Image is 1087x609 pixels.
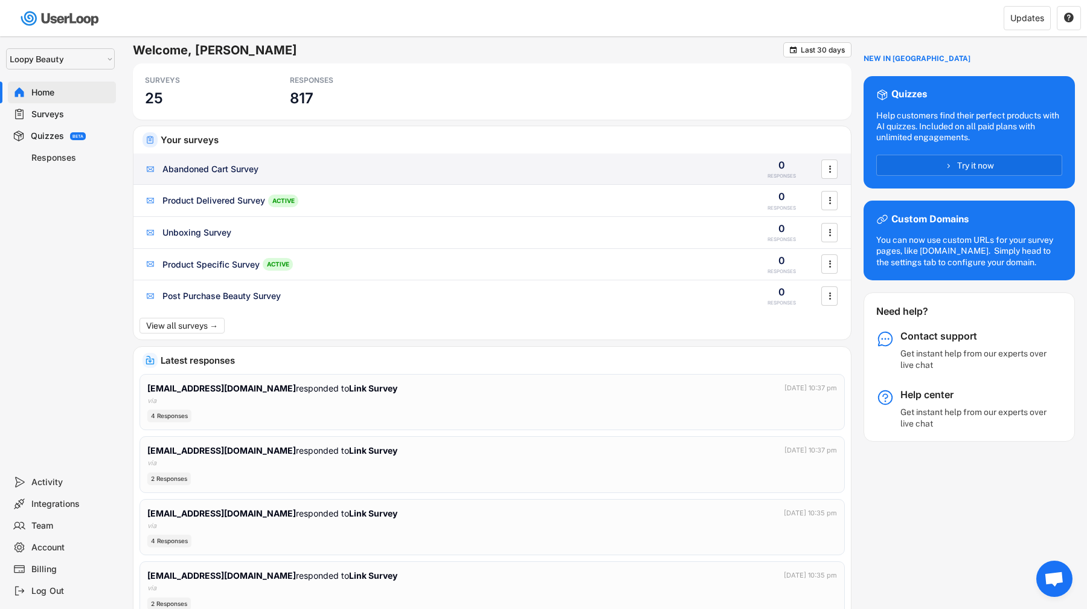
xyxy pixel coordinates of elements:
[876,155,1062,176] button: Try it now
[31,87,111,98] div: Home
[290,76,399,85] div: RESPONSES
[162,290,281,302] div: Post Purchase Beauty Survey
[263,258,293,271] div: ACTIVE
[829,257,831,270] text: 
[829,194,831,207] text: 
[31,152,111,164] div: Responses
[789,45,798,54] button: 
[790,45,797,54] text: 
[18,6,103,31] img: userloop-logo-01.svg
[1064,12,1074,23] text: 
[824,160,836,178] button: 
[31,130,64,142] div: Quizzes
[147,458,156,468] div: via
[145,76,254,85] div: SURVEYS
[876,305,960,318] div: Need help?
[133,42,783,58] h6: Welcome, [PERSON_NAME]
[147,570,296,581] strong: [EMAIL_ADDRESS][DOMAIN_NAME]
[957,161,994,170] span: Try it now
[147,508,296,518] strong: [EMAIL_ADDRESS][DOMAIN_NAME]
[1010,14,1044,22] div: Updates
[147,396,156,406] div: via
[290,89,313,108] h3: 817
[900,330,1051,343] div: Contact support
[147,410,191,422] div: 4 Responses
[31,477,111,488] div: Activity
[1063,13,1074,24] button: 
[349,508,397,518] strong: Link Survey
[876,110,1062,143] div: Help customers find their perfect products with AI quizzes. Included on all paid plans with unlim...
[147,583,156,593] div: via
[824,224,836,242] button: 
[784,508,837,518] div: [DATE] 10:35 pm
[147,535,191,547] div: 4 Responses
[801,47,845,54] div: Last 30 days
[829,289,831,302] text: 
[824,287,836,305] button: 
[778,190,785,203] div: 0
[349,570,397,581] strong: Link Survey
[768,300,796,306] div: RESPONSES
[864,54,970,64] div: NEW IN [GEOGRAPHIC_DATA]
[829,226,831,239] text: 
[31,498,111,510] div: Integrations
[824,192,836,210] button: 
[162,195,265,207] div: Product Delivered Survey
[161,135,842,144] div: Your surveys
[768,205,796,211] div: RESPONSES
[72,134,83,138] div: BETA
[31,520,111,532] div: Team
[778,285,785,298] div: 0
[147,445,296,456] strong: [EMAIL_ADDRESS][DOMAIN_NAME]
[829,163,831,175] text: 
[162,259,260,271] div: Product Specific Survey
[147,472,191,485] div: 2 Responses
[784,445,837,456] div: [DATE] 10:37 pm
[778,222,785,235] div: 0
[147,569,397,582] div: responded to
[768,173,796,179] div: RESPONSES
[161,356,842,365] div: Latest responses
[147,507,397,520] div: responded to
[900,407,1051,428] div: Get instant help from our experts over live chat
[900,348,1051,370] div: Get instant help from our experts over live chat
[31,109,111,120] div: Surveys
[768,268,796,275] div: RESPONSES
[349,445,397,456] strong: Link Survey
[31,542,111,553] div: Account
[778,158,785,172] div: 0
[784,570,837,581] div: [DATE] 10:35 pm
[778,254,785,267] div: 0
[147,444,397,457] div: responded to
[891,88,927,101] div: Quizzes
[900,388,1051,401] div: Help center
[784,383,837,393] div: [DATE] 10:37 pm
[162,163,258,175] div: Abandoned Cart Survey
[147,521,156,531] div: via
[147,383,296,393] strong: [EMAIL_ADDRESS][DOMAIN_NAME]
[768,236,796,243] div: RESPONSES
[145,89,163,108] h3: 25
[139,318,225,333] button: View all surveys →
[824,255,836,273] button: 
[31,564,111,575] div: Billing
[1036,561,1073,597] div: Open chat
[268,195,298,207] div: ACTIVE
[162,227,231,239] div: Unboxing Survey
[147,382,397,395] div: responded to
[31,585,111,597] div: Log Out
[876,234,1062,268] div: You can now use custom URLs for your survey pages, like [DOMAIN_NAME]. Simply head to the setting...
[891,213,969,226] div: Custom Domains
[146,356,155,365] img: IncomingMajor.svg
[349,383,397,393] strong: Link Survey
